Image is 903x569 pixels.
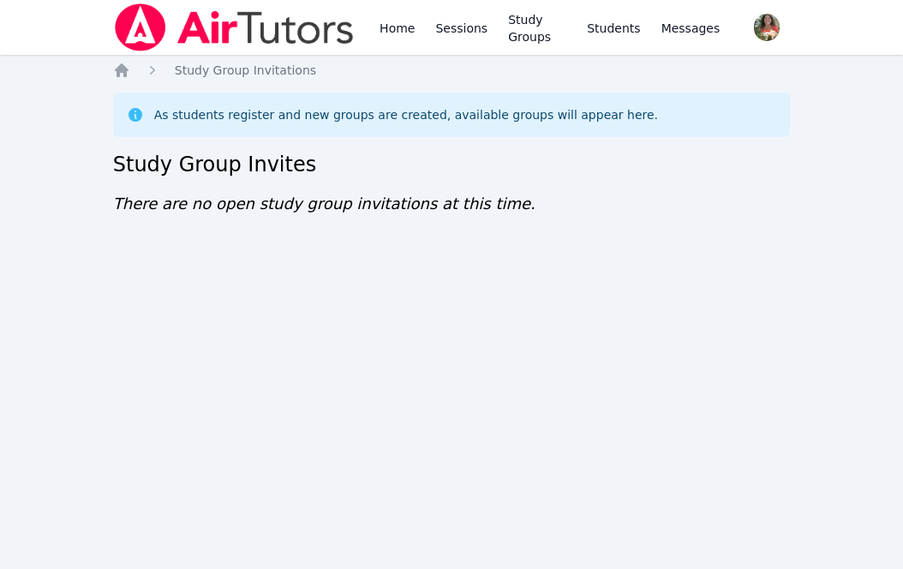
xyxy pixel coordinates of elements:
[113,151,791,178] h2: Study Group Invites
[113,3,356,51] img: Air Tutors
[661,20,721,37] span: Messages
[113,62,791,79] nav: Breadcrumb
[175,63,316,77] span: Study Group Invitations
[175,62,316,79] a: Study Group Invitations
[154,106,658,123] div: As students register and new groups are created, available groups will appear here.
[113,195,535,213] span: There are no open study group invitations at this time.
